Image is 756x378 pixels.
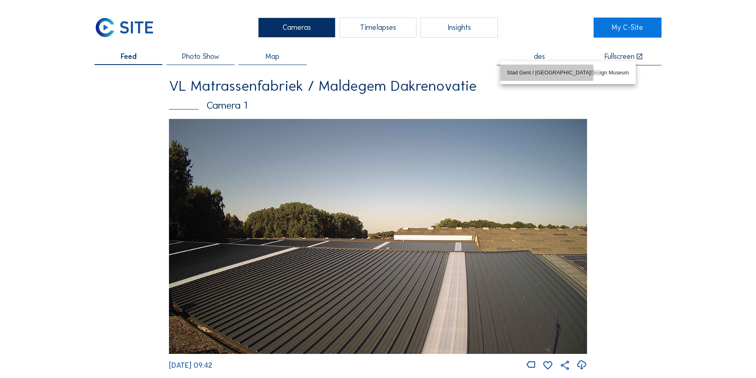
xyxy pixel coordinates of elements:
[169,78,587,93] div: VL Matrassenfabriek / Maldegem Dakrenovatie
[182,53,219,60] span: Photo Show
[265,53,279,60] span: Map
[594,18,661,38] a: My C-Site
[507,69,629,76] div: Stad Gent / [GEOGRAPHIC_DATA] ign Museum
[94,18,154,38] img: C-SITE Logo
[340,18,416,38] div: Timelapses
[169,361,212,370] span: [DATE] 09:42
[591,69,600,76] span: Des
[169,119,587,354] img: Image
[605,53,634,60] div: Fullscreen
[169,100,587,110] div: Camera 1
[258,18,335,38] div: Cameras
[121,53,137,60] span: Feed
[94,18,162,38] a: C-SITE Logo
[421,18,497,38] div: Insights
